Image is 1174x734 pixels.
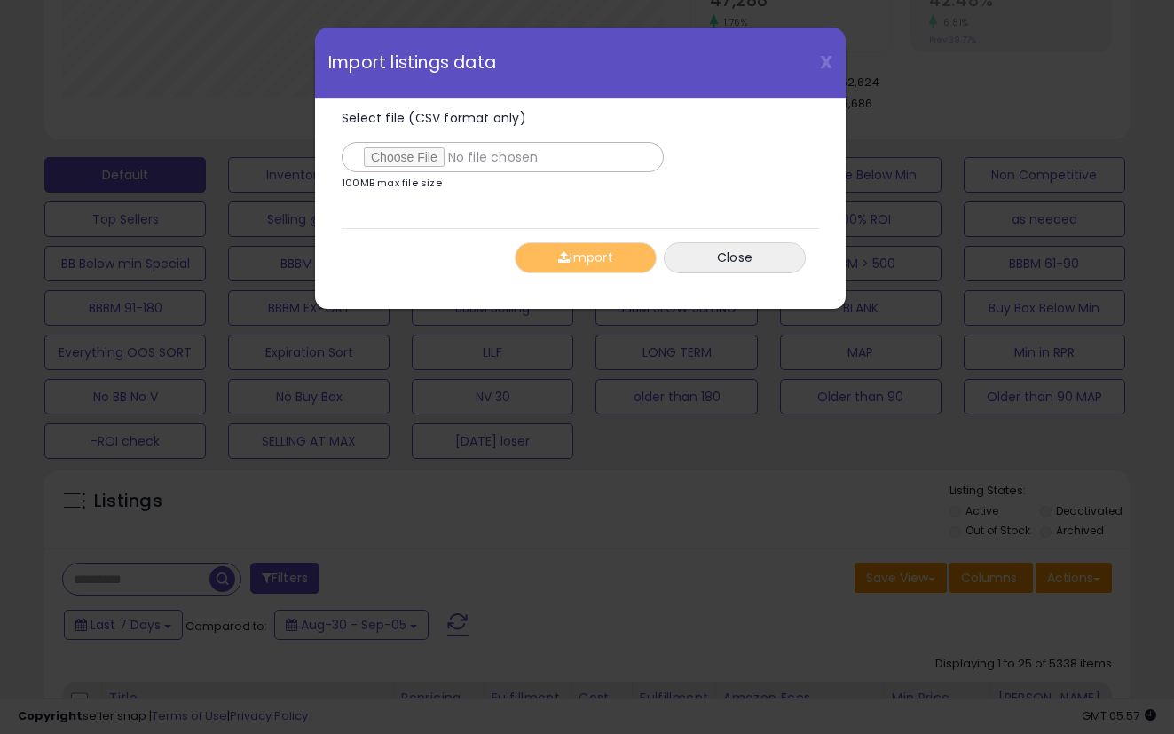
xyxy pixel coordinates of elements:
p: 100MB max file size [342,178,442,188]
span: Import listings data [328,54,496,71]
span: Select file (CSV format only) [342,109,526,127]
button: Close [664,242,806,273]
span: X [820,50,832,75]
button: Import [515,242,657,273]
